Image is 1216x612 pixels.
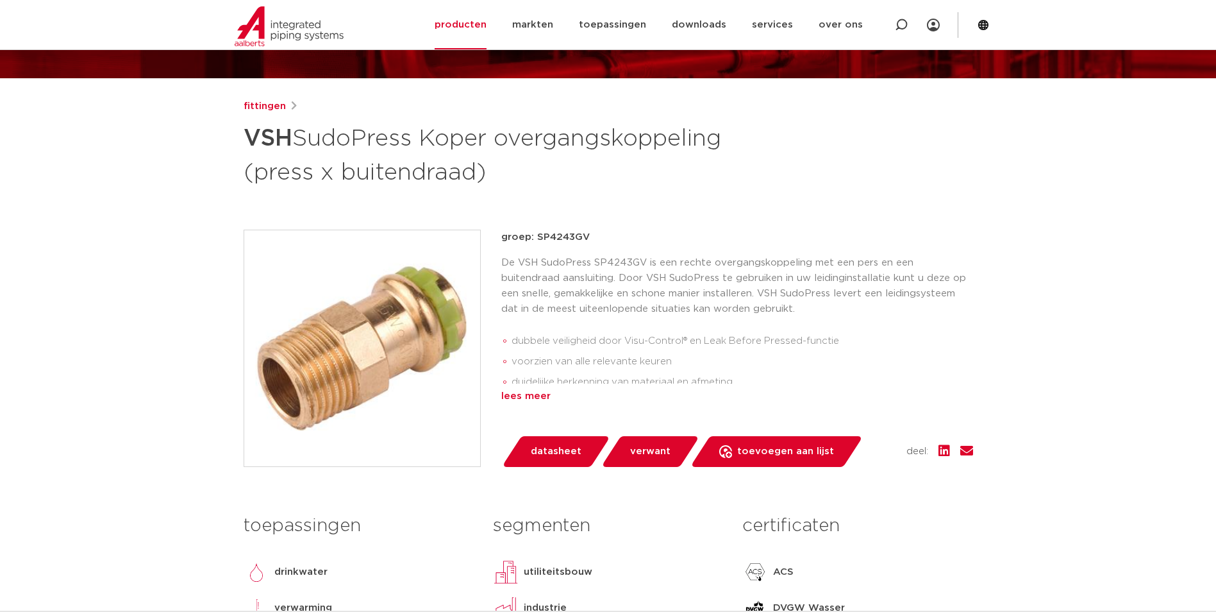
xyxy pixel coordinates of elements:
[512,331,973,352] li: dubbele veiligheid door Visu-Control® en Leak Before Pressed-functie
[244,513,474,539] h3: toepassingen
[737,441,834,462] span: toevoegen aan lijst
[512,352,973,372] li: voorzien van alle relevante keuren
[601,436,699,467] a: verwant
[244,119,725,189] h1: SudoPress Koper overgangskoppeling (press x buitendraad)
[493,559,519,585] img: utiliteitsbouw
[742,559,768,585] img: ACS
[501,255,973,317] p: De VSH SudoPress SP4243GV is een rechte overgangskoppeling met een pers en een buitendraad aanslu...
[742,513,972,539] h3: certificaten
[501,389,973,404] div: lees meer
[244,230,480,466] img: Product Image for VSH SudoPress Koper overgangskoppeling (press x buitendraad)
[244,127,292,150] strong: VSH
[906,444,928,459] span: deel:
[244,559,269,585] img: drinkwater
[244,99,286,114] a: fittingen
[512,372,973,393] li: duidelijke herkenning van materiaal en afmeting
[524,565,592,580] p: utiliteitsbouw
[274,565,328,580] p: drinkwater
[501,436,610,467] a: datasheet
[501,230,973,245] p: groep: SP4243GV
[630,441,670,462] span: verwant
[493,513,723,539] h3: segmenten
[531,441,581,462] span: datasheet
[773,565,794,580] p: ACS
